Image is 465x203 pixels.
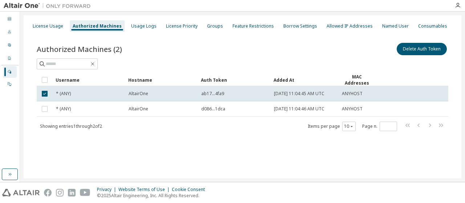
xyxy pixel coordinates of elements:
[40,123,102,129] span: Showing entries 1 through 2 of 2
[56,189,64,196] img: instagram.svg
[4,2,94,9] img: Altair One
[201,74,268,86] div: Auth Token
[362,122,397,131] span: Page n.
[207,23,223,29] div: Groups
[397,43,447,55] button: Delete Auth Token
[2,189,40,196] img: altair_logo.svg
[68,189,76,196] img: linkedin.svg
[3,53,17,64] div: Company Profile
[201,106,225,112] span: d086...1dca
[382,23,409,29] div: Named User
[73,23,122,29] div: Authorized Machines
[97,187,118,192] div: Privacy
[274,106,324,112] span: [DATE] 11:04:46 AM UTC
[44,189,52,196] img: facebook.svg
[118,187,172,192] div: Website Terms of Use
[342,91,363,97] span: ANYHOST
[274,74,336,86] div: Added At
[131,23,157,29] div: Usage Logs
[3,66,17,78] div: Managed
[418,23,447,29] div: Consumables
[97,192,209,199] p: © 2025 Altair Engineering, Inc. All Rights Reserved.
[232,23,274,29] div: Feature Restrictions
[308,122,356,131] span: Items per page
[80,189,90,196] img: youtube.svg
[129,106,148,112] span: AltairOne
[128,74,195,86] div: Hostname
[56,74,122,86] div: Username
[3,27,17,38] div: Users
[3,78,17,90] div: On Prem
[56,106,71,112] span: * (ANY)
[3,40,17,51] div: User Profile
[341,74,372,86] div: MAC Addresses
[274,91,324,97] span: [DATE] 11:04:45 AM UTC
[3,13,17,25] div: Dashboard
[33,23,63,29] div: License Usage
[342,106,363,112] span: ANYHOST
[327,23,373,29] div: Allowed IP Addresses
[172,187,209,192] div: Cookie Consent
[344,123,354,129] button: 10
[201,91,224,97] span: ab17...4fa9
[37,44,122,54] span: Authorized Machines (2)
[283,23,317,29] div: Borrow Settings
[129,91,148,97] span: AltairOne
[56,91,71,97] span: * (ANY)
[166,23,198,29] div: License Priority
